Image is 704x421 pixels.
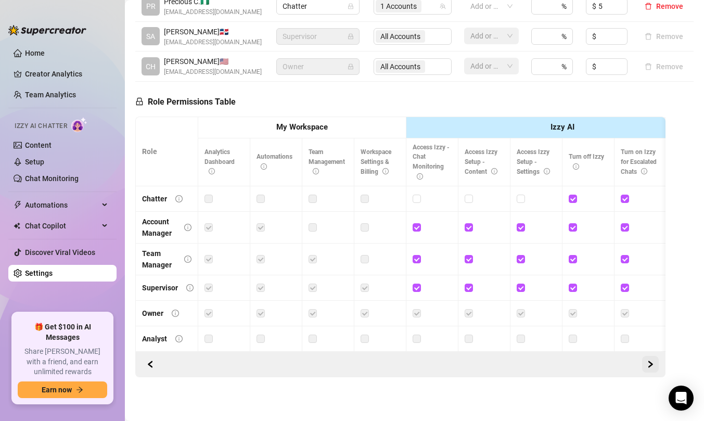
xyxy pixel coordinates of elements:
[142,333,167,345] div: Analyst
[25,248,95,257] a: Discover Viral Videos
[164,37,262,47] span: [EMAIL_ADDRESS][DOMAIN_NAME]
[641,168,647,174] span: info-circle
[569,153,604,170] span: Turn off Izzy
[641,30,687,43] button: Remove
[465,148,497,175] span: Access Izzy Setup - Content
[656,2,683,10] span: Remove
[146,31,155,42] span: SA
[361,148,391,175] span: Workspace Settings & Billing
[164,67,262,77] span: [EMAIL_ADDRESS][DOMAIN_NAME]
[209,168,215,174] span: info-circle
[517,148,550,175] span: Access Izzy Setup - Settings
[186,284,194,291] span: info-circle
[142,282,178,294] div: Supervisor
[348,33,354,40] span: lock
[25,197,99,213] span: Automations
[348,3,354,9] span: lock
[147,361,154,368] span: left
[25,158,44,166] a: Setup
[136,117,198,186] th: Role
[25,141,52,149] a: Content
[164,7,262,17] span: [EMAIL_ADDRESS][DOMAIN_NAME]
[283,59,353,74] span: Owner
[669,386,694,411] div: Open Intercom Messenger
[142,308,163,319] div: Owner
[76,386,83,393] span: arrow-right
[142,216,176,239] div: Account Manager
[18,347,107,377] span: Share [PERSON_NAME] with a friend, and earn unlimited rewards
[645,3,652,10] span: delete
[417,173,423,180] span: info-circle
[25,174,79,183] a: Chat Monitoring
[573,163,579,170] span: info-circle
[413,144,450,181] span: Access Izzy - Chat Monitoring
[15,121,67,131] span: Izzy AI Chatter
[309,148,345,175] span: Team Management
[276,122,328,132] strong: My Workspace
[380,1,417,12] span: 1 Accounts
[621,148,657,175] span: Turn on Izzy for Escalated Chats
[204,148,235,175] span: Analytics Dashboard
[642,356,659,373] button: Scroll Backward
[18,381,107,398] button: Earn nowarrow-right
[283,29,353,44] span: Supervisor
[142,193,167,205] div: Chatter
[175,335,183,342] span: info-circle
[164,26,262,37] span: [PERSON_NAME] 🇩🇴
[25,91,76,99] a: Team Analytics
[25,269,53,277] a: Settings
[142,248,176,271] div: Team Manager
[135,96,236,108] h5: Role Permissions Table
[25,49,45,57] a: Home
[14,222,20,229] img: Chat Copilot
[146,61,156,72] span: CH
[135,97,144,106] span: lock
[551,122,574,132] strong: Izzy AI
[313,168,319,174] span: info-circle
[641,60,687,73] button: Remove
[71,117,87,132] img: AI Chatter
[18,322,107,342] span: 🎁 Get $100 in AI Messages
[348,63,354,70] span: lock
[8,25,86,35] img: logo-BBDzfeDw.svg
[142,356,159,373] button: Scroll Forward
[42,386,72,394] span: Earn now
[146,1,156,12] span: PR
[440,3,446,9] span: team
[184,224,191,231] span: info-circle
[647,361,654,368] span: right
[25,218,99,234] span: Chat Copilot
[257,153,292,170] span: Automations
[175,195,183,202] span: info-circle
[184,256,191,263] span: info-circle
[382,168,389,174] span: info-circle
[544,168,550,174] span: info-circle
[172,310,179,317] span: info-circle
[164,56,262,67] span: [PERSON_NAME] 🇺🇸
[25,66,108,82] a: Creator Analytics
[14,201,22,209] span: thunderbolt
[491,168,497,174] span: info-circle
[261,163,267,170] span: info-circle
